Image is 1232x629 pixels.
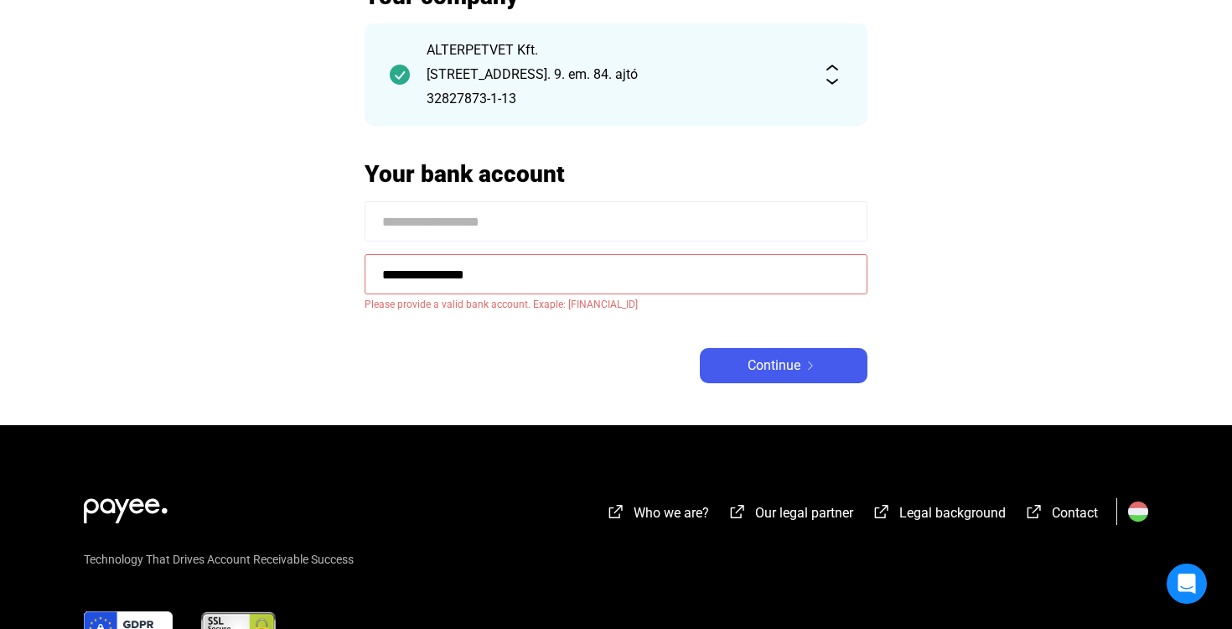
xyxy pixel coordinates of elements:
img: external-link-white [727,503,748,520]
img: external-link-white [606,503,626,520]
a: external-link-whiteContact [1024,507,1098,523]
img: arrow-right-white [800,361,820,370]
a: external-link-whiteLegal background [872,507,1006,523]
div: Open Intercom Messenger [1167,564,1207,604]
img: white-payee-white-dot.svg [84,489,168,523]
div: ALTERPETVET Kft. [427,40,805,60]
a: external-link-whiteOur legal partner [727,507,853,523]
span: Our legal partner [755,505,853,521]
span: Who we are? [634,505,709,521]
span: Please provide a valid bank account. Exaple: [FINANCIAL_ID] [365,294,867,314]
img: expand [822,65,842,85]
img: external-link-white [1024,503,1044,520]
span: Continue [748,356,800,376]
a: external-link-whiteWho we are? [606,507,709,523]
span: Contact [1052,505,1098,521]
img: HU.svg [1128,502,1148,522]
img: checkmark-darker-green-circle [390,65,410,85]
button: Continuearrow-right-white [700,348,867,383]
h2: Your bank account [365,159,867,189]
span: Legal background [899,505,1006,521]
img: external-link-white [872,503,892,520]
div: 32827873-1-13 [427,89,805,109]
div: [STREET_ADDRESS]. 9. em. 84. ajtó [427,65,805,85]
